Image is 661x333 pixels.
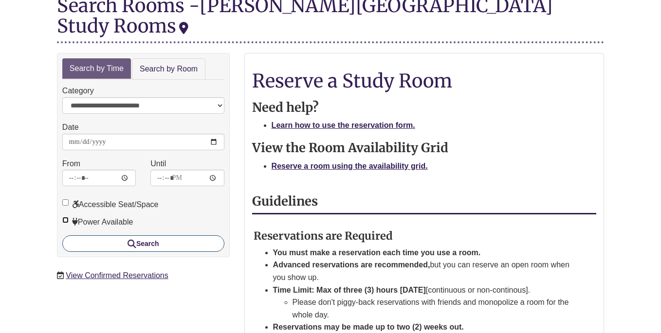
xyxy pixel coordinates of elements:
[252,70,597,91] h1: Reserve a Study Room
[273,261,430,269] strong: Advanced reservations are recommended,
[66,271,168,280] a: View Confirmed Reservations
[252,193,318,209] strong: Guidelines
[293,296,573,321] li: Please don't piggy-back reservations with friends and monopolize a room for the whole day.
[62,85,94,97] label: Category
[252,140,448,156] strong: View the Room Availability Grid
[272,162,428,170] a: Reserve a room using the availability grid.
[62,58,131,79] a: Search by Time
[273,286,426,294] strong: Time Limit: Max of three (3) hours [DATE]
[273,248,481,257] strong: You must make a reservation each time you use a room.
[273,284,573,321] li: [continuous or non-continous].
[273,259,573,283] li: but you can reserve an open room when you show up.
[252,100,319,115] strong: Need help?
[62,217,69,223] input: Power Available
[62,235,224,252] button: Search
[62,199,69,206] input: Accessible Seat/Space
[62,198,159,211] label: Accessible Seat/Space
[132,58,205,80] a: Search by Room
[150,158,166,170] label: Until
[272,121,415,129] a: Learn how to use the reservation form.
[273,323,464,331] strong: Reservations may be made up to two (2) weeks out.
[62,121,79,134] label: Date
[254,229,393,243] strong: Reservations are Required
[62,216,133,228] label: Power Available
[62,158,80,170] label: From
